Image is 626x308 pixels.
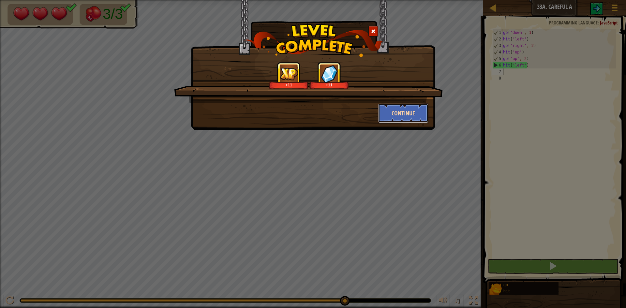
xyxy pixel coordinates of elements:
[280,67,298,80] img: reward_icon_xp.png
[270,82,307,87] div: +11
[243,24,383,57] img: level_complete.png
[321,65,338,83] img: reward_icon_gems.png
[378,103,429,123] button: Continue
[311,82,348,87] div: +11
